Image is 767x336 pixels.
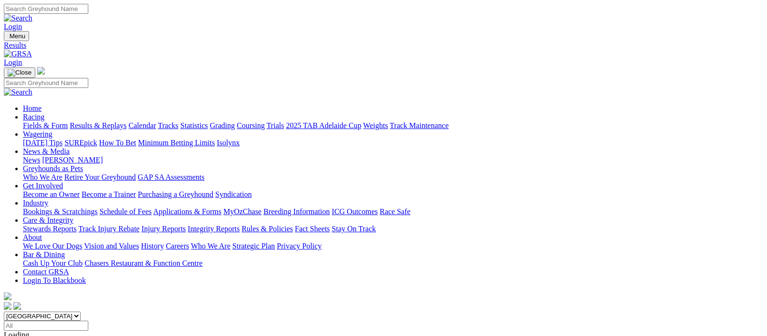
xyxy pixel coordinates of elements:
a: Track Maintenance [390,121,449,130]
a: Bar & Dining [23,250,65,259]
a: Race Safe [379,207,410,216]
a: Become an Owner [23,190,80,198]
a: Strategic Plan [232,242,275,250]
button: Toggle navigation [4,67,35,78]
a: Breeding Information [263,207,330,216]
img: GRSA [4,50,32,58]
img: logo-grsa-white.png [37,67,45,75]
a: Track Injury Rebate [78,225,139,233]
a: Schedule of Fees [99,207,151,216]
a: Minimum Betting Limits [138,139,215,147]
a: Login [4,58,22,66]
a: Bookings & Scratchings [23,207,97,216]
a: [PERSON_NAME] [42,156,103,164]
a: Injury Reports [141,225,186,233]
a: News & Media [23,147,70,155]
a: Applications & Forms [153,207,221,216]
img: logo-grsa-white.png [4,293,11,300]
img: facebook.svg [4,302,11,310]
a: [DATE] Tips [23,139,63,147]
input: Search [4,4,88,14]
a: Greyhounds as Pets [23,164,83,173]
input: Search [4,78,88,88]
a: Retire Your Greyhound [64,173,136,181]
div: Wagering [23,139,763,147]
a: Stewards Reports [23,225,76,233]
a: Grading [210,121,235,130]
div: News & Media [23,156,763,164]
a: Statistics [180,121,208,130]
a: Weights [363,121,388,130]
div: Greyhounds as Pets [23,173,763,182]
a: Trials [266,121,284,130]
a: 2025 TAB Adelaide Cup [286,121,361,130]
img: Search [4,88,32,97]
a: GAP SA Assessments [138,173,205,181]
a: ICG Outcomes [332,207,378,216]
a: Login [4,22,22,31]
a: Care & Integrity [23,216,74,224]
a: Home [23,104,42,112]
a: Get Involved [23,182,63,190]
img: Close [8,69,32,76]
a: How To Bet [99,139,137,147]
a: Tracks [158,121,179,130]
a: News [23,156,40,164]
a: We Love Our Dogs [23,242,82,250]
div: Industry [23,207,763,216]
a: Syndication [215,190,252,198]
a: Fact Sheets [295,225,330,233]
a: Results & Replays [70,121,126,130]
div: About [23,242,763,250]
a: Rules & Policies [242,225,293,233]
a: Who We Are [191,242,231,250]
a: Isolynx [217,139,240,147]
a: Vision and Values [84,242,139,250]
a: Coursing [237,121,265,130]
a: Results [4,41,763,50]
a: Fields & Form [23,121,68,130]
a: Industry [23,199,48,207]
a: Integrity Reports [188,225,240,233]
a: SUREpick [64,139,97,147]
img: Search [4,14,32,22]
div: Care & Integrity [23,225,763,233]
div: Get Involved [23,190,763,199]
a: Who We Are [23,173,63,181]
a: Racing [23,113,44,121]
a: Chasers Restaurant & Function Centre [84,259,202,267]
a: Stay On Track [332,225,376,233]
a: Purchasing a Greyhound [138,190,213,198]
div: Racing [23,121,763,130]
a: Login To Blackbook [23,276,86,284]
a: Calendar [128,121,156,130]
a: Privacy Policy [277,242,322,250]
a: Cash Up Your Club [23,259,83,267]
a: MyOzChase [223,207,262,216]
a: Wagering [23,130,53,138]
div: Bar & Dining [23,259,763,268]
a: History [141,242,164,250]
a: Contact GRSA [23,268,69,276]
a: About [23,233,42,241]
span: Menu [10,33,25,40]
button: Toggle navigation [4,31,29,41]
a: Become a Trainer [82,190,136,198]
input: Select date [4,321,88,331]
img: twitter.svg [13,302,21,310]
a: Careers [166,242,189,250]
